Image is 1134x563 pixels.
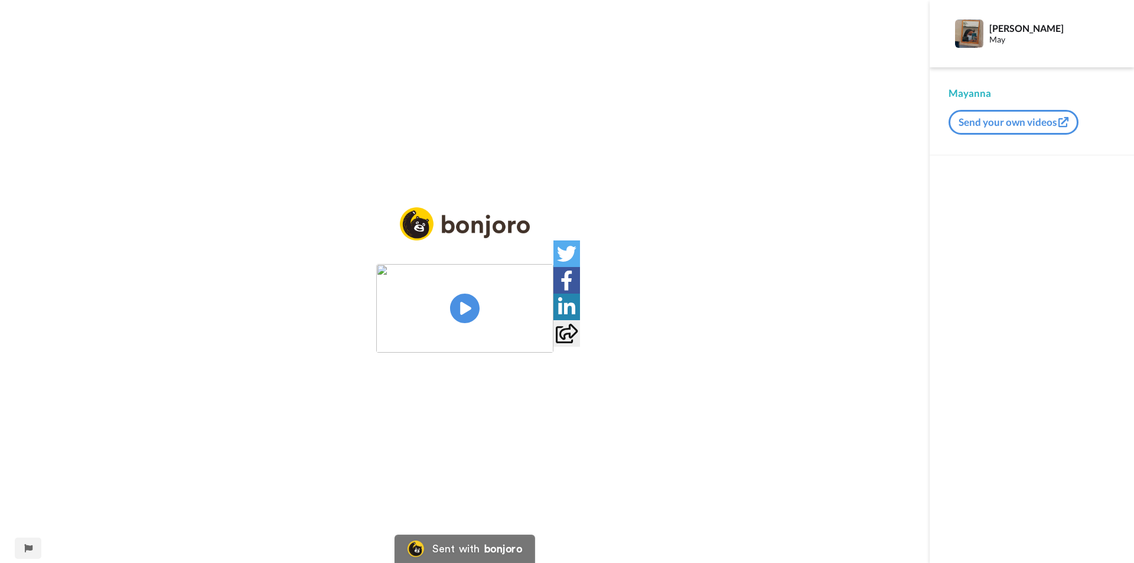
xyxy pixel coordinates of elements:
div: bonjoro [484,544,522,554]
div: Sent with [432,544,480,554]
img: Profile Image [955,19,983,48]
div: May [989,35,1115,45]
a: Bonjoro LogoSent withbonjoro [395,535,535,563]
div: Mayanna [949,86,1115,100]
img: 887d8267-fe65-430a-9318-ef7220f54da2.jpg [376,264,553,353]
button: Send your own videos [949,110,1078,135]
div: [PERSON_NAME] [989,22,1115,34]
img: Bonjoro Logo [408,541,424,557]
img: logo_full.png [400,207,530,241]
